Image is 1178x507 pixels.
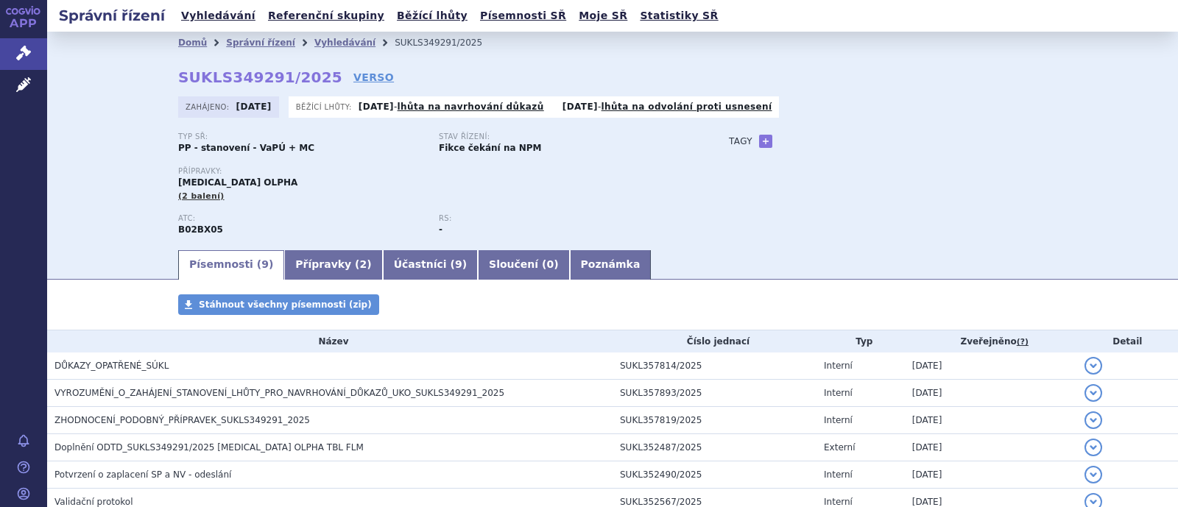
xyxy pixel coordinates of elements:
strong: [DATE] [236,102,272,112]
strong: [DATE] [359,102,394,112]
td: [DATE] [905,380,1077,407]
strong: - [439,224,442,235]
p: Typ SŘ: [178,132,424,141]
p: Stav řízení: [439,132,685,141]
span: Interní [824,497,853,507]
td: [DATE] [905,352,1077,380]
td: SUKL352487/2025 [613,434,817,461]
span: Doplnění ODTD_SUKLS349291/2025 ELTROMBOPAG OLPHA TBL FLM [54,442,364,453]
td: SUKL357893/2025 [613,380,817,407]
a: lhůta na odvolání proti usnesení [602,102,772,112]
abbr: (?) [1017,337,1029,347]
a: Poznámka [570,250,652,280]
button: detail [1084,466,1102,483]
a: lhůta na navrhování důkazů [398,102,544,112]
p: - [562,101,772,113]
a: Vyhledávání [314,38,375,48]
span: Interní [824,415,853,425]
p: ATC: [178,214,424,223]
a: Stáhnout všechny písemnosti (zip) [178,294,379,315]
td: SUKL352490/2025 [613,461,817,489]
span: DŮKAZY_OPATŘENÉ_SÚKL [54,361,169,371]
button: detail [1084,439,1102,456]
span: Zahájeno: [186,101,232,113]
a: Písemnosti (9) [178,250,284,280]
td: SUKL357819/2025 [613,407,817,434]
strong: PP - stanovení - VaPÚ + MC [178,143,314,153]
button: detail [1084,357,1102,375]
strong: Fikce čekání na NPM [439,143,541,153]
p: Přípravky: [178,167,699,176]
strong: [DATE] [562,102,598,112]
span: (2 balení) [178,191,225,201]
span: Externí [824,442,855,453]
button: detail [1084,384,1102,402]
a: + [759,135,772,148]
a: Statistiky SŘ [635,6,722,26]
h2: Správní řízení [47,5,177,26]
th: Detail [1077,330,1178,352]
span: Běžící lhůty: [296,101,355,113]
p: - [359,101,544,113]
span: Potvrzení o zaplacení SP a NV - odeslání [54,469,231,480]
span: 0 [546,258,554,270]
a: Správní řízení [226,38,295,48]
a: Referenční skupiny [264,6,389,26]
a: Běžící lhůty [392,6,472,26]
span: VYROZUMĚNÍ_O_ZAHÁJENÍ_STANOVENÍ_LHŮTY_PRO_NAVRHOVÁNÍ_DŮKAZŮ_UKO_SUKLS349291_2025 [54,388,504,398]
h3: Tagy [729,132,752,150]
td: [DATE] [905,461,1077,489]
span: 9 [455,258,462,270]
button: detail [1084,411,1102,429]
span: Interní [824,469,853,480]
a: VERSO [353,70,394,85]
th: Číslo jednací [613,330,817,352]
th: Typ [817,330,905,352]
span: [MEDICAL_DATA] OLPHA [178,177,297,188]
span: Interní [824,388,853,398]
a: Moje SŘ [574,6,632,26]
p: RS: [439,214,685,223]
li: SUKLS349291/2025 [395,32,501,54]
span: 9 [261,258,269,270]
span: 2 [360,258,367,270]
a: Písemnosti SŘ [476,6,571,26]
a: Domů [178,38,207,48]
span: Stáhnout všechny písemnosti (zip) [199,299,372,310]
span: Validační protokol [54,497,133,507]
span: Interní [824,361,853,371]
th: Zveřejněno [905,330,1077,352]
td: [DATE] [905,407,1077,434]
span: ZHODNOCENÍ_PODOBNÝ_PŘÍPRAVEK_SUKLS349291_2025 [54,415,310,425]
strong: SUKLS349291/2025 [178,68,342,86]
th: Název [47,330,613,352]
a: Vyhledávání [177,6,260,26]
td: SUKL357814/2025 [613,352,817,380]
strong: ELTROMBOPAG [178,224,223,235]
a: Sloučení (0) [478,250,569,280]
a: Přípravky (2) [284,250,382,280]
td: [DATE] [905,434,1077,461]
a: Účastníci (9) [383,250,478,280]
